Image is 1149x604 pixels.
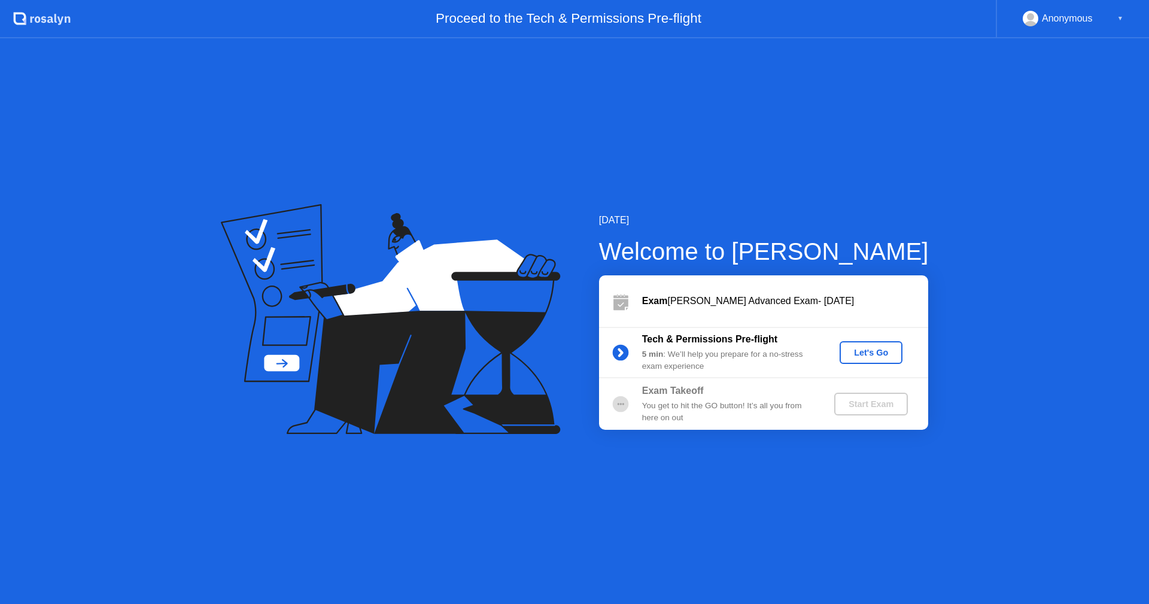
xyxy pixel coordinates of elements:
div: You get to hit the GO button! It’s all you from here on out [642,400,814,424]
div: Welcome to [PERSON_NAME] [599,233,929,269]
div: ▼ [1117,11,1123,26]
b: Exam [642,296,668,306]
b: Exam Takeoff [642,386,704,396]
div: [PERSON_NAME] Advanced Exam- [DATE] [642,294,928,308]
div: Let's Go [844,348,898,357]
div: Start Exam [839,399,903,409]
div: [DATE] [599,213,929,227]
div: Anonymous [1042,11,1093,26]
b: Tech & Permissions Pre-flight [642,334,777,344]
button: Let's Go [840,341,902,364]
div: : We’ll help you prepare for a no-stress exam experience [642,348,814,373]
button: Start Exam [834,393,908,415]
b: 5 min [642,350,664,359]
